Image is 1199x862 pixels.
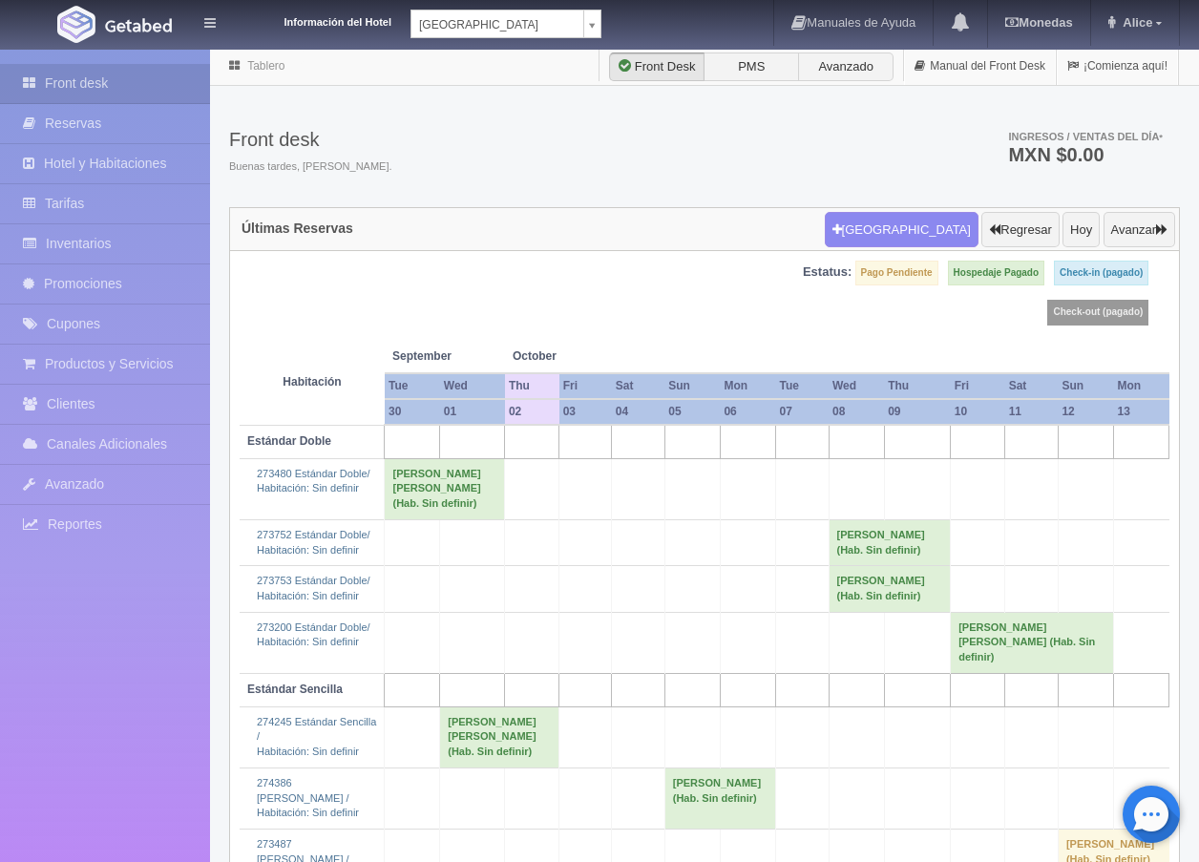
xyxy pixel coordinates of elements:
th: 07 [776,399,829,425]
label: Pago Pendiente [855,261,938,285]
td: [PERSON_NAME] (Hab. Sin definir) [829,519,951,565]
span: [GEOGRAPHIC_DATA] [419,11,576,39]
span: Buenas tardes, [PERSON_NAME]. [229,159,392,175]
th: Wed [829,373,884,399]
a: 274386 [PERSON_NAME] /Habitación: Sin definir [257,777,359,818]
th: 08 [829,399,884,425]
dt: Información del Hotel [239,10,391,31]
button: Regresar [981,212,1059,248]
th: 06 [720,399,775,425]
label: Avanzado [798,53,894,81]
button: Hoy [1062,212,1100,248]
th: 03 [559,399,612,425]
th: 04 [612,399,664,425]
b: Monedas [1005,15,1072,30]
label: Estatus: [803,263,852,282]
a: Tablero [247,59,284,73]
th: Fri [951,373,1005,399]
span: October [513,348,604,365]
h3: MXN $0.00 [1008,145,1163,164]
th: Thu [505,373,559,399]
a: 273480 Estándar Doble/Habitación: Sin definir [257,468,370,494]
th: 30 [385,399,440,425]
th: Tue [776,373,829,399]
th: Mon [1114,373,1169,399]
label: Check-in (pagado) [1054,261,1148,285]
th: 10 [951,399,1005,425]
th: 13 [1114,399,1169,425]
th: Sat [1005,373,1059,399]
th: Fri [559,373,612,399]
th: 09 [884,399,951,425]
th: 02 [505,399,559,425]
button: Avanzar [1104,212,1175,248]
b: Estándar Doble [247,434,331,448]
h3: Front desk [229,129,392,150]
h4: Últimas Reservas [242,221,353,236]
span: September [392,348,497,365]
th: Sun [1058,373,1113,399]
th: Wed [440,373,505,399]
th: Mon [720,373,775,399]
a: 273752 Estándar Doble/Habitación: Sin definir [257,529,370,556]
th: Tue [385,373,440,399]
span: Ingresos / Ventas del día [1008,131,1163,142]
a: 273200 Estándar Doble/Habitación: Sin definir [257,621,370,648]
button: [GEOGRAPHIC_DATA] [825,212,978,248]
th: Sat [612,373,664,399]
th: 12 [1058,399,1113,425]
a: 273753 Estándar Doble/Habitación: Sin definir [257,575,370,601]
td: [PERSON_NAME] (Hab. Sin definir) [664,767,775,829]
a: [GEOGRAPHIC_DATA] [410,10,601,38]
td: [PERSON_NAME] [PERSON_NAME] (Hab. Sin definir) [385,458,505,519]
b: Estándar Sencilla [247,683,343,696]
th: 01 [440,399,505,425]
th: 05 [664,399,720,425]
a: Manual del Front Desk [904,48,1056,85]
label: Check-out (pagado) [1047,300,1148,325]
label: PMS [704,53,799,81]
span: Alice [1118,15,1152,30]
th: 11 [1005,399,1059,425]
th: Sun [664,373,720,399]
a: ¡Comienza aquí! [1057,48,1178,85]
th: Thu [884,373,951,399]
a: 274245 Estándar Sencilla /Habitación: Sin definir [257,716,376,757]
img: Getabed [57,6,95,43]
label: Front Desk [609,53,705,81]
label: Hospedaje Pagado [948,261,1044,285]
img: Getabed [105,18,172,32]
td: [PERSON_NAME] [PERSON_NAME] (Hab. Sin definir) [440,706,559,767]
td: [PERSON_NAME] (Hab. Sin definir) [829,566,951,612]
strong: Habitación [283,375,341,389]
td: [PERSON_NAME] [PERSON_NAME] (Hab. Sin definir) [951,612,1114,673]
